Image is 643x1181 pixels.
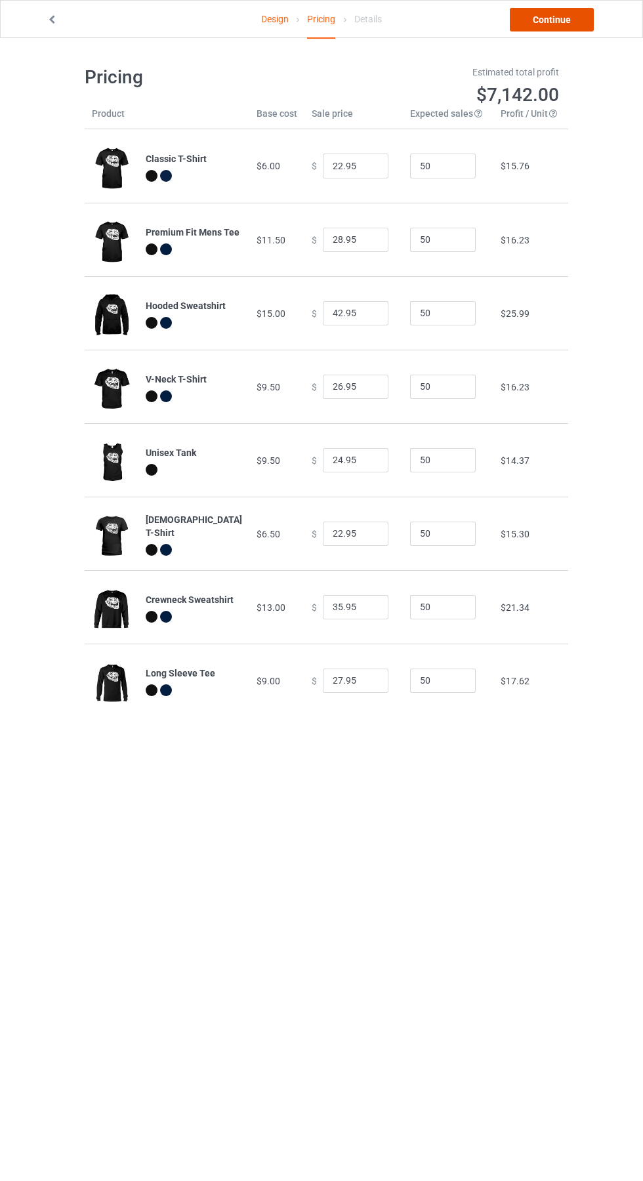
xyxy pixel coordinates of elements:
[146,668,215,678] b: Long Sleeve Tee
[501,602,529,613] span: $21.34
[501,529,529,539] span: $15.30
[312,308,317,318] span: $
[476,84,559,106] span: $7,142.00
[312,528,317,539] span: $
[331,66,559,79] div: Estimated total profit
[312,381,317,392] span: $
[146,447,196,458] b: Unisex Tank
[146,154,207,164] b: Classic T-Shirt
[312,161,317,171] span: $
[257,235,285,245] span: $11.50
[146,227,239,238] b: Premium Fit Mens Tee
[257,602,285,613] span: $13.00
[312,455,317,465] span: $
[146,594,234,605] b: Crewneck Sweatshirt
[312,602,317,612] span: $
[304,107,403,129] th: Sale price
[249,107,304,129] th: Base cost
[403,107,493,129] th: Expected sales
[257,455,280,466] span: $9.50
[257,382,280,392] span: $9.50
[501,455,529,466] span: $14.37
[146,374,207,384] b: V-Neck T-Shirt
[501,161,529,171] span: $15.76
[312,234,317,245] span: $
[501,235,529,245] span: $16.23
[312,675,317,686] span: $
[257,308,285,319] span: $15.00
[493,107,568,129] th: Profit / Unit
[257,529,280,539] span: $6.50
[501,382,529,392] span: $16.23
[85,66,313,89] h1: Pricing
[257,676,280,686] span: $9.00
[257,161,280,171] span: $6.00
[501,676,529,686] span: $17.62
[501,308,529,319] span: $25.99
[307,1,335,39] div: Pricing
[510,8,594,31] a: Continue
[146,300,226,311] b: Hooded Sweatshirt
[146,514,242,538] b: [DEMOGRAPHIC_DATA] T-Shirt
[354,1,382,37] div: Details
[261,1,289,37] a: Design
[85,107,138,129] th: Product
